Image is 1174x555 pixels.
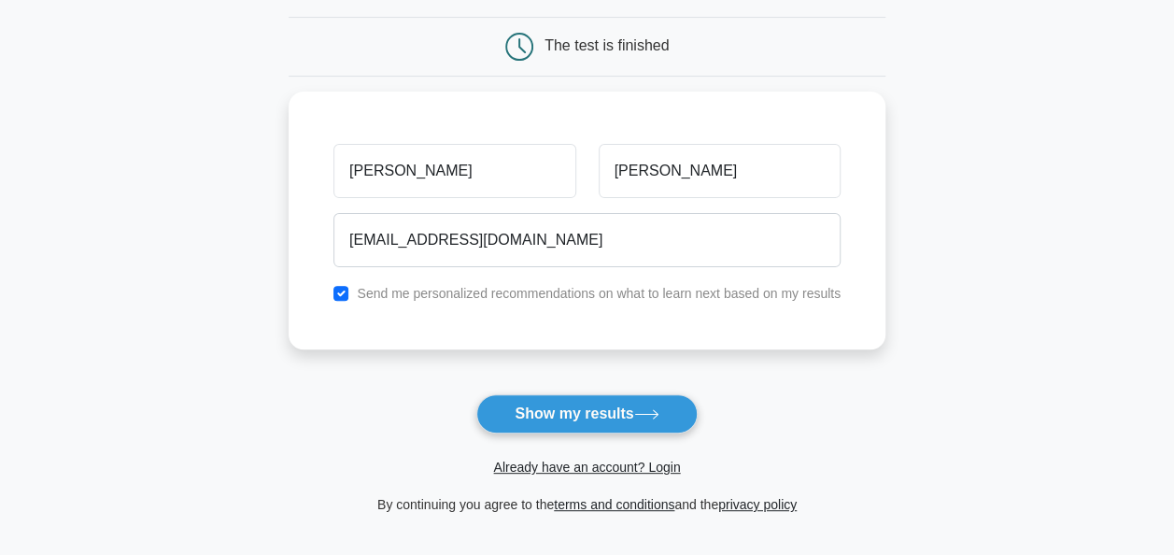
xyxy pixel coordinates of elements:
a: terms and conditions [554,497,674,512]
a: Already have an account? Login [493,460,680,475]
button: Show my results [476,394,697,434]
label: Send me personalized recommendations on what to learn next based on my results [357,286,841,301]
input: Last name [599,144,841,198]
input: Email [333,213,841,267]
div: The test is finished [545,37,669,53]
input: First name [333,144,575,198]
a: privacy policy [718,497,797,512]
div: By continuing you agree to the and the [277,493,897,516]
